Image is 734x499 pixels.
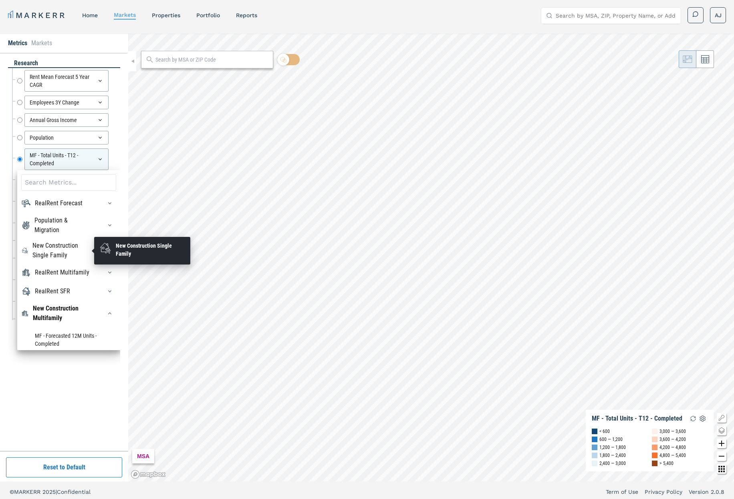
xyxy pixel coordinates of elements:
div: MSA [132,449,154,463]
a: reports [236,12,257,18]
span: 2025 | [42,489,57,495]
a: Version 2.0.8 [689,488,724,496]
button: RealRent MultifamilyRealRent Multifamily [103,266,116,279]
img: Population & Migration [21,220,30,230]
a: markets [114,12,136,18]
div: 600 — 1,200 [599,435,623,443]
div: RealRent Multifamily [35,268,89,277]
div: < 600 [599,427,610,435]
button: RealRent SFRRealRent SFR [103,285,116,298]
a: Portfolio [196,12,220,18]
div: MF - Total Units - T12 - Completed [24,148,109,170]
canvas: Map [128,34,734,481]
span: AJ [715,11,722,19]
button: Zoom out map button [717,451,726,461]
button: New Construction MultifamilyNew Construction Multifamily [103,307,116,320]
button: Population & MigrationPopulation & Migration [103,219,116,232]
div: Population & Migration [34,216,92,235]
div: 4,200 — 4,800 [659,443,686,451]
button: Zoom in map button [717,439,726,448]
div: RealRent ForecastRealRent Forecast [21,197,116,210]
li: Metrics [8,38,27,48]
div: 3,000 — 3,600 [659,427,686,435]
div: RealRent Forecast [35,198,83,208]
img: Settings [698,414,708,423]
a: Term of Use [606,488,638,496]
div: RealRent SFR [35,287,70,296]
button: Reset to Default [6,457,122,477]
li: Markets [31,38,52,48]
div: Annual Gross Income [24,113,109,127]
a: Privacy Policy [645,488,682,496]
a: home [82,12,98,18]
img: Reload Legend [688,414,698,423]
div: 1,800 — 2,400 [599,451,626,459]
input: Search by MSA or ZIP Code [155,56,269,64]
div: New Construction Single FamilyNew Construction Single Family [21,241,116,260]
img: New Construction Single Family [21,246,28,255]
div: > 5,400 [659,459,674,467]
button: Other options map button [717,464,726,474]
input: Search Metrics... [21,174,116,191]
input: Search by MSA, ZIP, Property Name, or Address [556,8,676,24]
img: RealRent Multifamily [21,268,31,277]
a: Mapbox logo [131,470,166,479]
button: AJ [710,7,726,23]
img: RealRent SFR [21,287,31,296]
button: Show/Hide Legend Map Button [717,413,726,423]
div: 1,200 — 1,800 [599,443,626,451]
a: properties [152,12,180,18]
div: New Construction Single Family [32,241,93,260]
div: 4,800 — 5,400 [659,451,686,459]
div: 2,400 — 3,000 [599,459,626,467]
div: MF - Total Units - T12 - Completed [592,415,682,423]
img: RealRent Forecast [21,198,31,208]
div: research [8,59,120,68]
div: Population [24,131,109,144]
li: MF - Forecasted 12M Units - Completed [21,328,116,352]
div: Rent Mean Forecast 5 Year CAGR [24,70,109,92]
div: New Construction MultifamilyNew Construction Multifamily [21,304,116,323]
button: RealRent ForecastRealRent Forecast [103,197,116,210]
div: Population & MigrationPopulation & Migration [21,216,116,235]
span: © [10,489,14,495]
div: New Construction Multifamily [33,304,92,323]
div: RealRent SFRRealRent SFR [21,285,116,298]
div: Employees 3Y Change [24,96,109,109]
img: New Construction Multifamily [21,309,29,318]
span: MARKERR [14,489,42,495]
div: RealRent MultifamilyRealRent Multifamily [21,266,116,279]
span: Confidential [57,489,91,495]
a: MARKERR [8,10,66,21]
button: Change style map button [717,426,726,435]
div: 3,600 — 4,200 [659,435,686,443]
img: New Construction Single Family [99,242,112,255]
div: New Construction Single Family [116,242,186,258]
